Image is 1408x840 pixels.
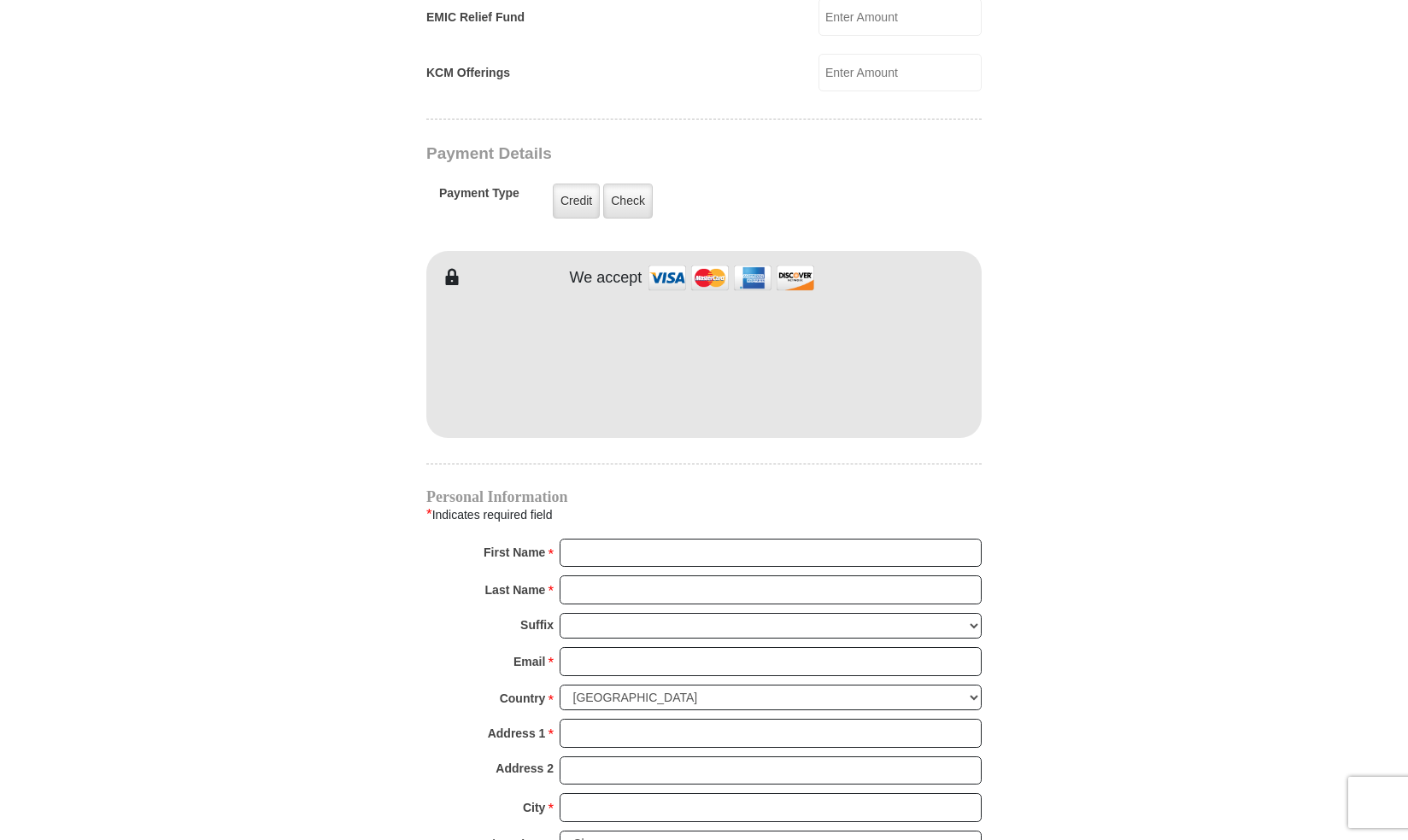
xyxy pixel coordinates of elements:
[520,613,554,637] strong: Suffix
[488,721,546,745] strong: Address 1
[485,578,546,602] strong: Last Name
[439,186,519,209] h5: Payment Type
[513,650,545,674] strong: Email
[818,54,982,91] input: Enter Amount
[496,756,554,780] strong: Address 2
[484,540,545,564] strong: First Name
[426,504,982,526] div: Indicates required field
[426,9,525,26] label: EMIC Relief Fund
[523,796,545,820] strong: City
[646,260,817,296] img: credit cards accepted
[426,144,862,164] h3: Payment Details
[426,490,982,504] h4: Personal Information
[570,269,642,288] h4: We accept
[603,184,653,219] label: Check
[553,184,600,219] label: Credit
[500,686,546,710] strong: Country
[426,64,510,82] label: KCM Offerings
